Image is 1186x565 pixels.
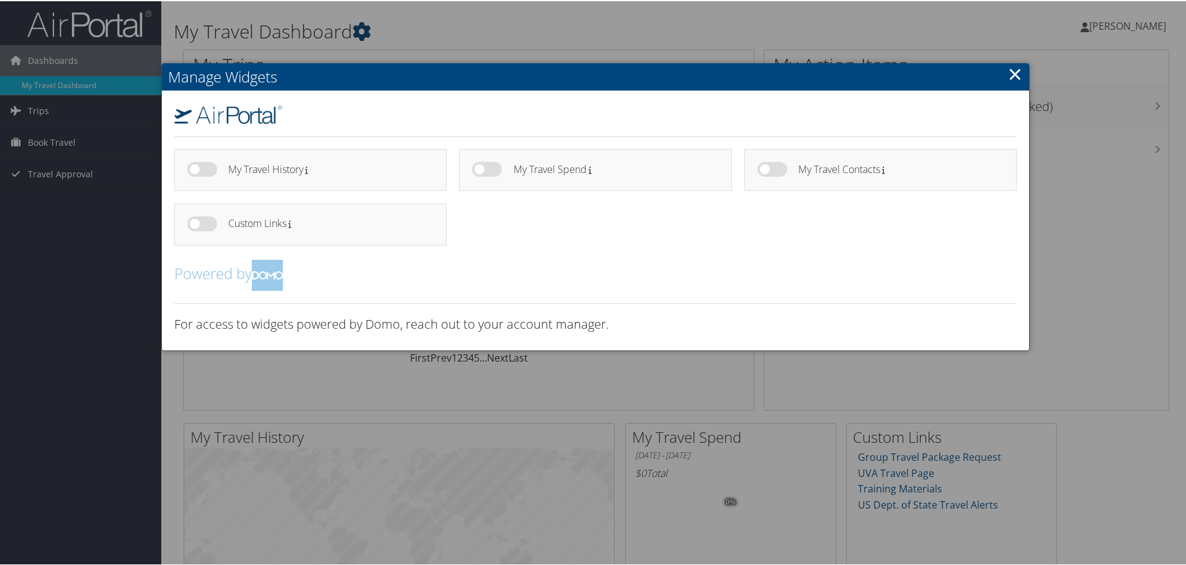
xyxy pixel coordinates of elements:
h4: Custom Links [228,217,424,228]
a: Close [1008,60,1022,85]
h2: Powered by [174,259,1017,290]
h4: My Travel History [228,163,424,174]
h3: For access to widgets powered by Domo, reach out to your account manager. [174,314,1017,332]
img: domo-logo.png [252,259,283,290]
h2: Manage Widgets [162,62,1029,89]
h4: My Travel Contacts [798,163,994,174]
img: airportal-logo.png [174,104,282,123]
h4: My Travel Spend [514,163,710,174]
